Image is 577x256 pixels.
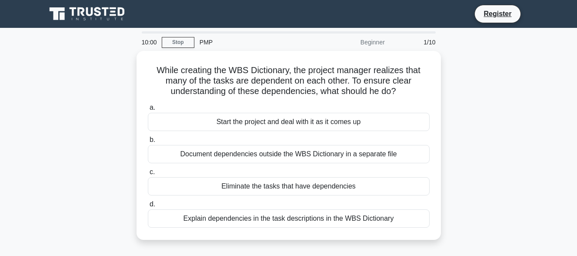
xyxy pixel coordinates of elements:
[390,34,441,51] div: 1/10
[150,200,155,208] span: d.
[137,34,162,51] div: 10:00
[148,209,430,228] div: Explain dependencies in the task descriptions in the WBS Dictionary
[194,34,314,51] div: PMP
[150,136,155,143] span: b.
[148,145,430,163] div: Document dependencies outside the WBS Dictionary in a separate file
[162,37,194,48] a: Stop
[150,168,155,175] span: c.
[148,113,430,131] div: Start the project and deal with it as it comes up
[478,8,517,19] a: Register
[314,34,390,51] div: Beginner
[150,104,155,111] span: a.
[147,65,430,97] h5: While creating the WBS Dictionary, the project manager realizes that many of the tasks are depend...
[148,177,430,195] div: Eliminate the tasks that have dependencies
